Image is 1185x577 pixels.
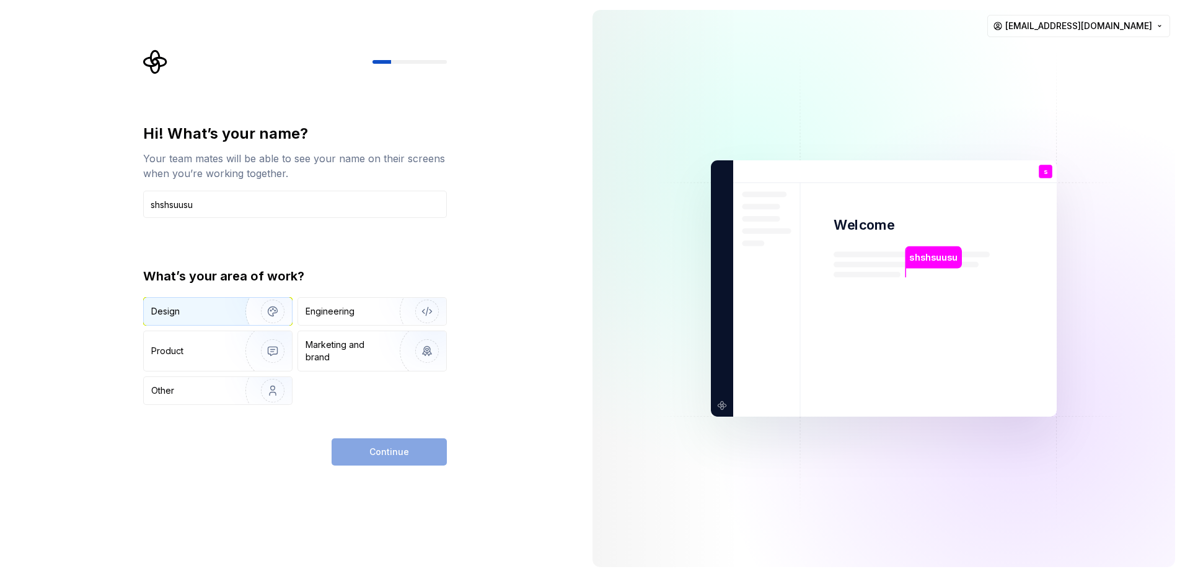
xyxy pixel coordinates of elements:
button: [EMAIL_ADDRESS][DOMAIN_NAME] [987,15,1170,37]
span: [EMAIL_ADDRESS][DOMAIN_NAME] [1005,20,1152,32]
div: Engineering [306,305,355,318]
div: What’s your area of work? [143,267,447,285]
div: Marketing and brand [306,339,389,363]
div: Product [151,345,183,357]
div: Your team mates will be able to see your name on their screens when you’re working together. [143,151,447,181]
div: Hi! What’s your name? [143,124,447,144]
svg: Supernova Logo [143,50,168,74]
input: Han Solo [143,191,447,218]
p: s [1044,168,1047,175]
div: Design [151,305,180,318]
p: Welcome [834,216,894,234]
div: Other [151,384,174,397]
p: shshsuusu [909,251,957,264]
